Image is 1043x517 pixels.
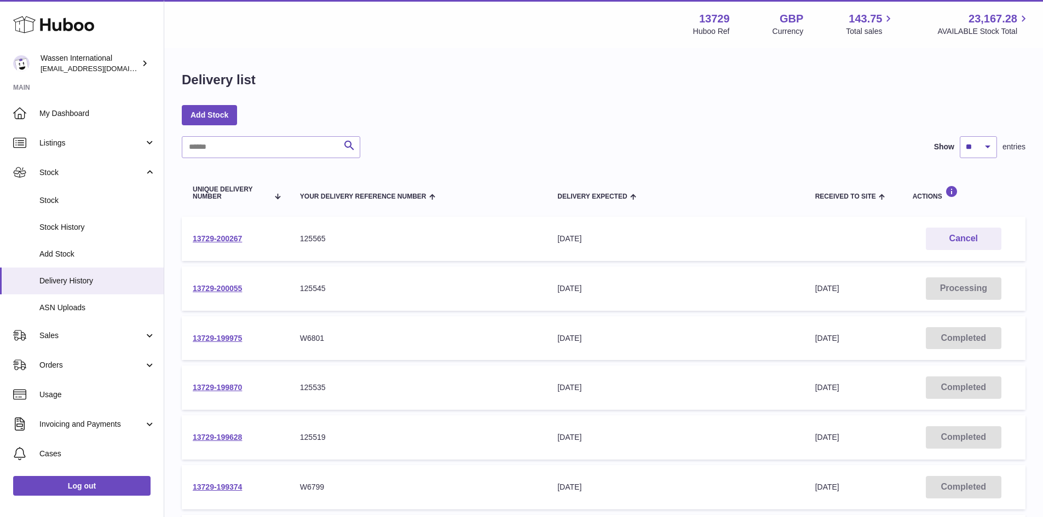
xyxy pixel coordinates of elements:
span: Usage [39,390,155,400]
span: Total sales [846,26,895,37]
span: [DATE] [815,383,839,392]
a: 143.75 Total sales [846,11,895,37]
div: W6799 [300,482,535,492]
label: Show [934,142,954,152]
span: Stock [39,195,155,206]
a: 23,167.28 AVAILABLE Stock Total [937,11,1030,37]
span: [DATE] [815,284,839,293]
a: 13729-200055 [193,284,242,293]
span: 143.75 [849,11,882,26]
span: Orders [39,360,144,370]
div: W6801 [300,333,535,344]
span: Received to Site [815,193,876,200]
div: 125565 [300,234,535,244]
img: internationalsupplychain@wassen.com [13,55,30,72]
div: Currency [773,26,804,37]
span: 23,167.28 [969,11,1017,26]
span: ASN Uploads [39,303,155,313]
span: [DATE] [815,483,839,491]
span: Sales [39,330,144,341]
div: Actions [913,185,1015,200]
h1: Delivery list [182,71,256,89]
div: [DATE] [557,283,793,294]
div: [DATE] [557,482,793,492]
a: Log out [13,476,151,496]
span: Your Delivery Reference Number [300,193,427,200]
div: 125519 [300,432,535,443]
span: entries [1002,142,1025,152]
span: Cases [39,449,155,459]
span: Listings [39,138,144,148]
span: Delivery Expected [557,193,627,200]
div: 125545 [300,283,535,294]
a: 13729-199870 [193,383,242,392]
span: Unique Delivery Number [193,186,268,200]
span: Stock [39,167,144,178]
span: My Dashboard [39,108,155,119]
a: 13729-199374 [193,483,242,491]
div: Huboo Ref [693,26,730,37]
a: 13729-199628 [193,433,242,442]
strong: 13729 [699,11,730,26]
a: 13729-200267 [193,234,242,243]
span: Add Stock [39,249,155,259]
div: [DATE] [557,234,793,244]
span: [DATE] [815,334,839,342]
span: AVAILABLE Stock Total [937,26,1030,37]
span: Delivery History [39,276,155,286]
div: [DATE] [557,333,793,344]
a: Add Stock [182,105,237,125]
div: [DATE] [557,432,793,443]
button: Cancel [926,228,1001,250]
span: Invoicing and Payments [39,419,144,429]
a: 13729-199975 [193,334,242,342]
div: 125535 [300,382,535,393]
span: [DATE] [815,433,839,442]
div: Wassen International [41,53,139,74]
span: Stock History [39,222,155,233]
div: [DATE] [557,382,793,393]
span: [EMAIL_ADDRESS][DOMAIN_NAME] [41,64,161,73]
strong: GBP [780,11,803,26]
